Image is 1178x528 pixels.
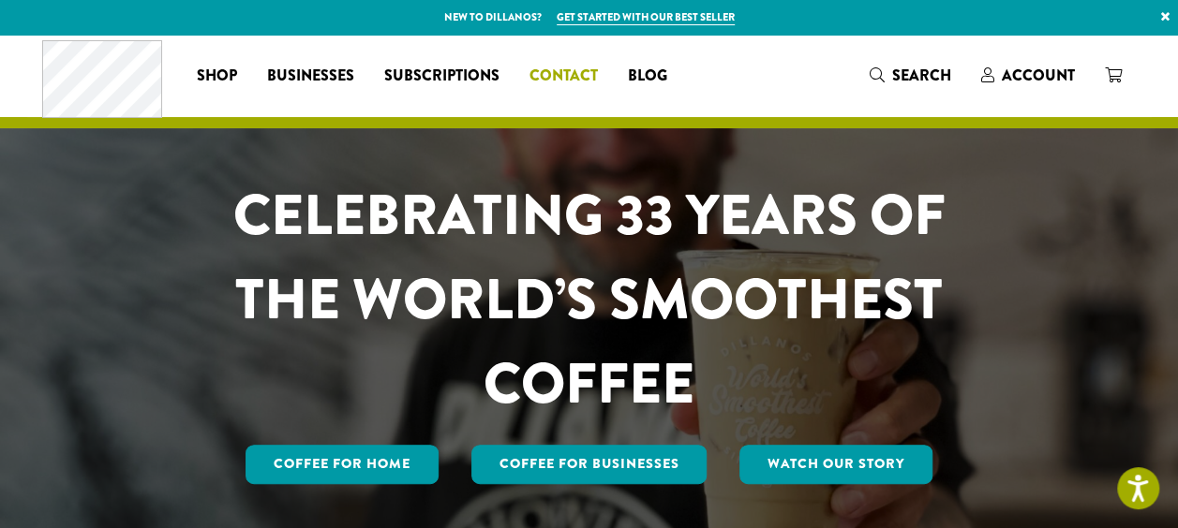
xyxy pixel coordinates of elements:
[182,61,252,91] a: Shop
[267,65,354,88] span: Businesses
[246,445,439,484] a: Coffee for Home
[471,445,708,484] a: Coffee For Businesses
[557,9,735,25] a: Get started with our best seller
[178,173,1001,426] h1: CELEBRATING 33 YEARS OF THE WORLD’S SMOOTHEST COFFEE
[384,65,500,88] span: Subscriptions
[1002,65,1075,86] span: Account
[855,60,966,91] a: Search
[197,65,237,88] span: Shop
[892,65,951,86] span: Search
[529,65,598,88] span: Contact
[739,445,932,484] a: Watch Our Story
[628,65,667,88] span: Blog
